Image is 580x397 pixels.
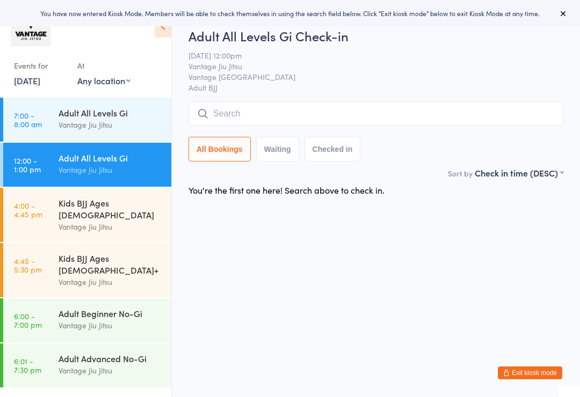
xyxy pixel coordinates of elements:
div: Vantage Jiu Jitsu [59,220,162,233]
div: Vantage Jiu Jitsu [59,364,162,377]
a: [DATE] [14,75,40,86]
div: Adult Beginner No-Gi [59,307,162,319]
div: You're the first one here! Search above to check in. [189,184,385,196]
div: Vantage Jiu Jitsu [59,119,162,131]
time: 6:01 - 7:30 pm [14,357,41,374]
button: Checked in [305,137,361,161]
time: 7:00 - 8:00 am [14,111,42,128]
span: Vantage [GEOGRAPHIC_DATA] [189,71,547,82]
a: 6:01 -7:30 pmAdult Advanced No-GiVantage Jiu Jitsu [3,343,171,387]
span: Vantage Jiu Jitsu [189,61,547,71]
div: Any location [77,75,130,86]
time: 12:00 - 1:00 pm [14,156,41,173]
a: 4:45 -5:30 pmKids BJJ Ages [DEMOGRAPHIC_DATA]+Vantage Jiu Jitsu [3,243,171,297]
time: 4:45 - 5:30 pm [14,256,42,274]
span: Adult BJJ [189,82,563,93]
div: Vantage Jiu Jitsu [59,319,162,332]
span: [DATE] 12:00pm [189,50,547,61]
div: Vantage Jiu Jitsu [59,276,162,288]
a: 7:00 -8:00 amAdult All Levels GiVantage Jiu Jitsu [3,98,171,142]
img: Vantage Jiu Jitsu [11,8,51,46]
a: 12:00 -1:00 pmAdult All Levels GiVantage Jiu Jitsu [3,143,171,187]
div: You have now entered Kiosk Mode. Members will be able to check themselves in using the search fie... [17,9,563,18]
label: Sort by [448,168,473,179]
button: All Bookings [189,137,251,161]
h2: Adult All Levels Gi Check-in [189,27,563,45]
div: Adult Advanced No-Gi [59,352,162,364]
div: Kids BJJ Ages [DEMOGRAPHIC_DATA] [59,197,162,220]
div: Adult All Levels Gi [59,107,162,119]
time: 6:00 - 7:00 pm [14,312,42,329]
div: Adult All Levels Gi [59,152,162,164]
button: Exit kiosk mode [498,366,562,379]
div: Vantage Jiu Jitsu [59,164,162,176]
a: 4:00 -4:45 pmKids BJJ Ages [DEMOGRAPHIC_DATA]Vantage Jiu Jitsu [3,188,171,242]
button: Waiting [256,137,299,161]
time: 4:00 - 4:45 pm [14,201,42,218]
div: At [77,57,130,75]
div: Events for [14,57,67,75]
a: 6:00 -7:00 pmAdult Beginner No-GiVantage Jiu Jitsu [3,298,171,342]
input: Search [189,101,563,126]
div: Check in time (DESC) [475,167,563,179]
div: Kids BJJ Ages [DEMOGRAPHIC_DATA]+ [59,252,162,276]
